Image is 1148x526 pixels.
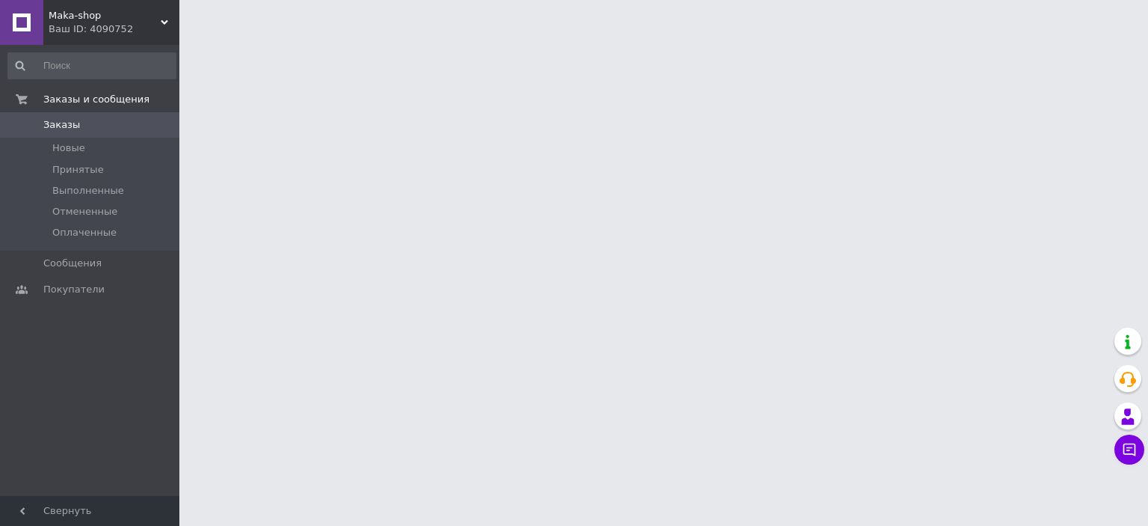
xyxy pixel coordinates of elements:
[52,184,124,198] span: Выполненные
[52,205,117,218] span: Отмененные
[43,118,80,132] span: Заказы
[52,226,117,239] span: Оплаченные
[1114,435,1144,465] button: Чат с покупателем
[43,283,105,296] span: Покупатели
[49,9,161,22] span: Maka-shop
[52,163,104,177] span: Принятые
[7,52,176,79] input: Поиск
[43,257,102,270] span: Сообщения
[43,93,149,106] span: Заказы и сообщения
[49,22,179,36] div: Ваш ID: 4090752
[52,141,85,155] span: Новые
